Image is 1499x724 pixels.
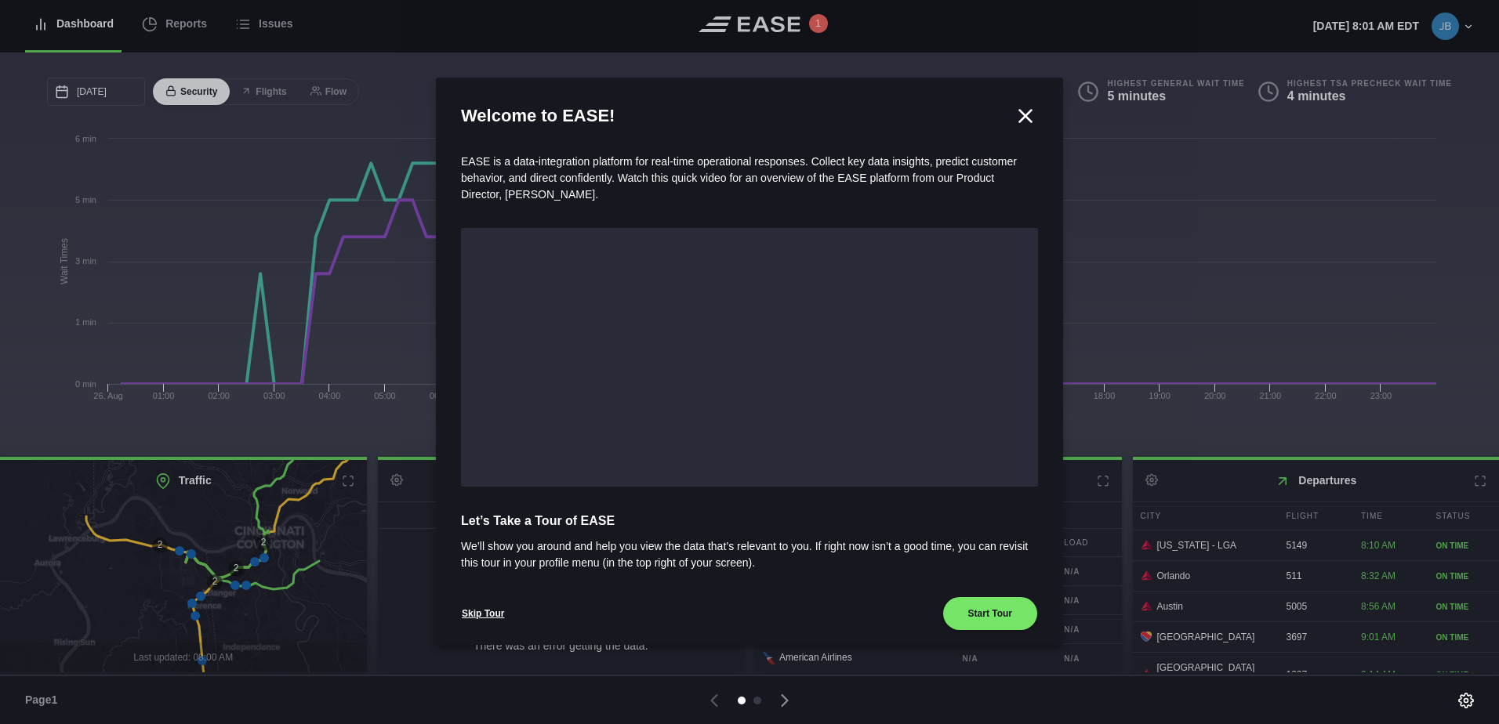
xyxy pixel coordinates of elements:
[461,103,1013,129] h2: Welcome to EASE!
[461,228,1038,487] iframe: onboarding
[461,596,505,631] button: Skip Tour
[25,692,64,708] span: Page 1
[461,155,1017,201] span: EASE is a data-integration platform for real-time operational responses. Collect key data insight...
[942,596,1038,631] button: Start Tour
[461,512,1038,530] span: Let’s Take a Tour of EASE
[461,538,1038,571] span: We’ll show you around and help you view the data that’s relevant to you. If right now isn’t a goo...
